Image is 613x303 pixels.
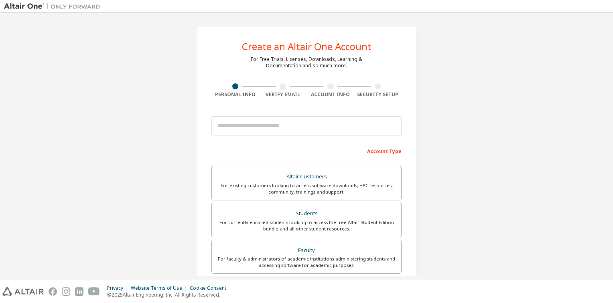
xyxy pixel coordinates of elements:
div: Faculty [217,245,396,256]
div: Security Setup [354,91,402,98]
img: facebook.svg [49,287,57,296]
div: For Free Trials, Licenses, Downloads, Learning & Documentation and so much more. [251,56,362,69]
div: Account Type [211,144,402,157]
div: Students [217,208,396,219]
img: linkedin.svg [75,287,83,296]
div: For faculty & administrators of academic institutions administering students and accessing softwa... [217,256,396,269]
div: Account Info [306,91,354,98]
p: © 2025 Altair Engineering, Inc. All Rights Reserved. [107,291,231,298]
div: Personal Info [211,91,259,98]
img: instagram.svg [62,287,70,296]
div: Verify Email [259,91,307,98]
div: Create an Altair One Account [242,42,371,51]
div: Website Terms of Use [131,285,190,291]
div: Altair Customers [217,171,396,182]
img: Altair One [4,2,104,10]
div: Privacy [107,285,131,291]
div: For existing customers looking to access software downloads, HPC resources, community, trainings ... [217,182,396,195]
div: For currently enrolled students looking to access the free Altair Student Edition bundle and all ... [217,219,396,232]
img: youtube.svg [88,287,100,296]
img: altair_logo.svg [2,287,44,296]
div: Cookie Consent [190,285,231,291]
